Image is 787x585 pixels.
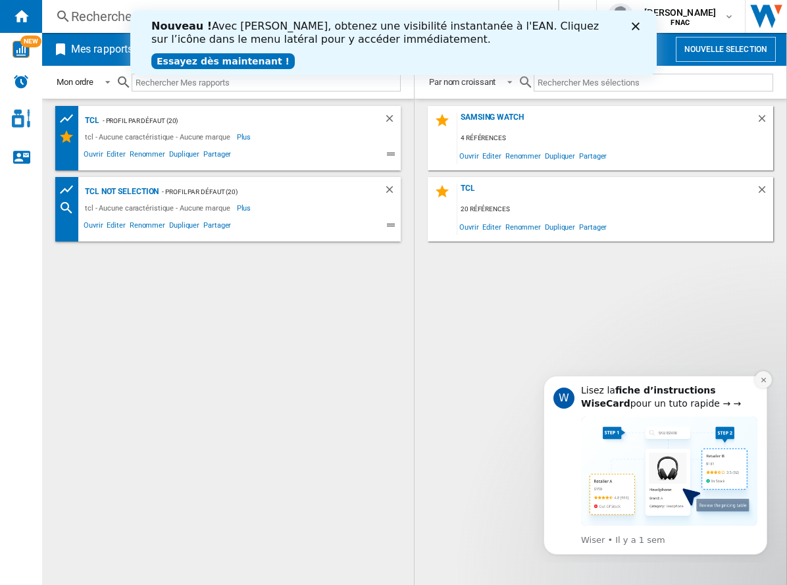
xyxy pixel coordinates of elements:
[503,218,543,236] span: Renommer
[82,200,237,216] div: tcl - Aucune caractéristique - Aucune marque
[201,219,233,235] span: Partager
[384,184,401,200] div: Supprimer
[756,184,773,201] div: Supprimer
[503,147,543,165] span: Renommer
[99,113,357,129] div: - Profil par défaut (20)
[671,18,690,27] b: FNAC
[543,218,577,236] span: Dupliquer
[82,148,105,164] span: Ouvrir
[82,184,159,200] div: tcl not selection
[201,148,233,164] span: Partager
[128,219,167,235] span: Renommer
[128,148,167,164] span: Renommer
[429,77,495,87] div: Par nom croissant
[756,113,773,130] div: Supprimer
[57,77,93,87] div: Mon ordre
[577,218,609,236] span: Partager
[159,184,357,200] div: - Profil par défaut (20)
[71,7,524,26] div: Rechercher
[237,129,253,145] span: Plus
[59,111,82,127] div: Tableau des prix des produits
[644,6,716,19] span: [PERSON_NAME]
[82,219,105,235] span: Ouvrir
[676,37,776,62] button: Nouvelle selection
[167,148,201,164] span: Dupliquer
[20,36,41,47] span: NEW
[105,148,127,164] span: Editer
[457,201,773,218] div: 20 références
[457,147,480,165] span: Ouvrir
[13,74,29,89] img: alerts-logo.svg
[68,37,136,62] h2: Mes rapports
[384,113,401,129] div: Supprimer
[457,218,480,236] span: Ouvrir
[82,113,99,129] div: tcl
[59,200,82,216] div: Recherche
[12,109,30,128] img: cosmetic-logo.svg
[13,41,30,58] img: wise-card.svg
[105,219,127,235] span: Editer
[457,130,773,147] div: 4 références
[577,147,609,165] span: Partager
[524,364,787,563] iframe: Intercom notifications message
[480,218,503,236] span: Editer
[501,12,515,20] div: Fermer
[480,147,503,165] span: Editer
[132,74,401,91] input: Rechercher Mes rapports
[543,147,577,165] span: Dupliquer
[82,129,237,145] div: tcl - Aucune caractéristique - Aucune marque
[130,11,657,75] iframe: Intercom live chat bannière
[59,182,82,198] div: Tableau des prix des produits
[534,74,773,91] input: Rechercher Mes sélections
[457,113,756,130] div: samsing watch
[607,3,634,30] img: profile.jpg
[457,184,756,201] div: tcl
[237,200,253,216] span: Plus
[59,129,82,145] div: Mes Sélections
[167,219,201,235] span: Dupliquer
